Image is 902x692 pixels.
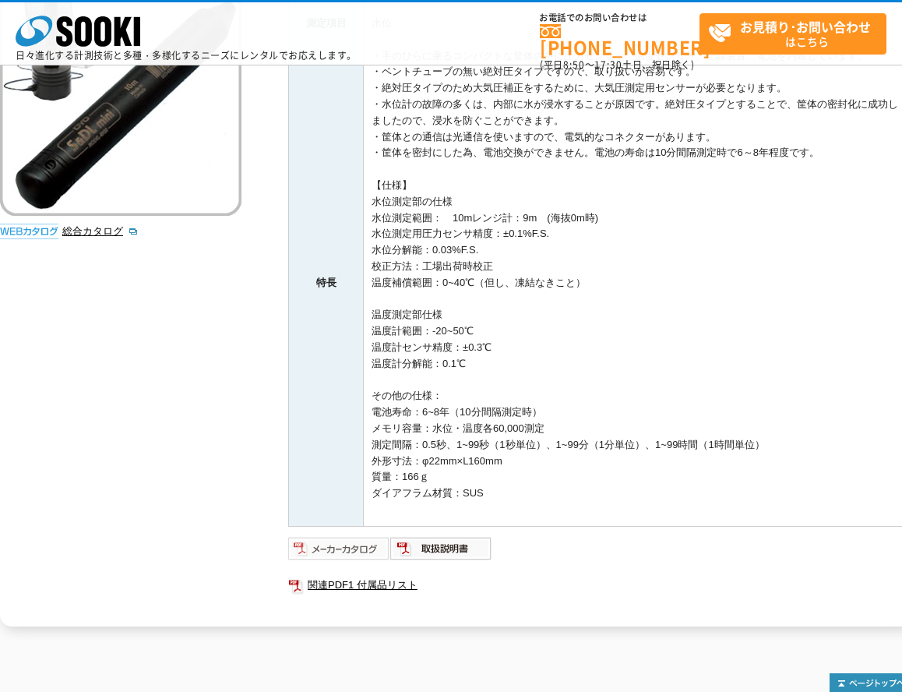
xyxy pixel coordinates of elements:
span: 8:50 [563,58,585,72]
span: はこちら [708,14,886,53]
strong: お見積り･お問い合わせ [740,17,871,36]
img: 取扱説明書 [390,536,492,561]
th: 特長 [289,40,364,526]
a: メーカーカタログ [288,546,390,558]
a: お見積り･お問い合わせはこちら [699,13,886,55]
a: [PHONE_NUMBER] [540,24,699,56]
span: 17:30 [594,58,622,72]
p: 日々進化する計測技術と多種・多様化するニーズにレンタルでお応えします。 [16,51,357,60]
span: お電話でのお問い合わせは [540,13,699,23]
img: メーカーカタログ [288,536,390,561]
a: 取扱説明書 [390,546,492,558]
a: 総合カタログ [62,225,139,237]
span: (平日 ～ 土日、祝日除く) [540,58,694,72]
